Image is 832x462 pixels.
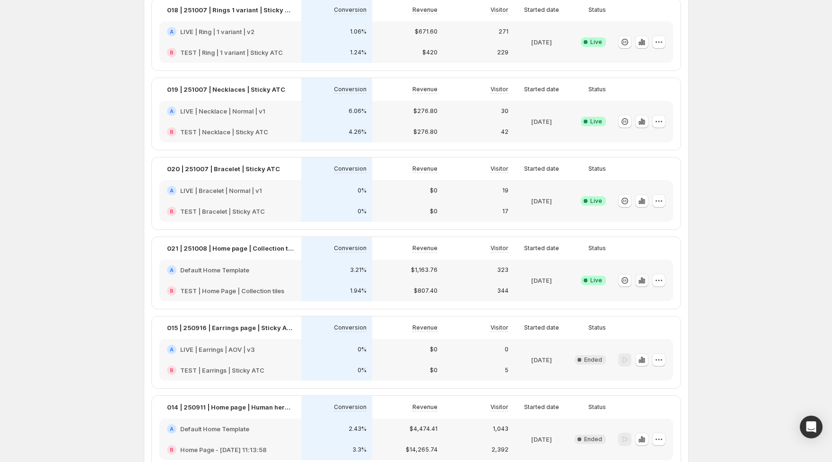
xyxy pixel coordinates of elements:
span: Live [590,277,602,284]
p: $276.80 [413,107,438,115]
p: Conversion [334,165,367,173]
p: 19 [502,187,508,194]
h2: Default Home Template [180,424,249,434]
p: 6.06% [349,107,367,115]
h2: A [170,108,174,114]
p: [DATE] [531,276,552,285]
p: Status [588,6,606,14]
span: Live [590,197,602,205]
p: 0% [358,208,367,215]
h2: A [170,426,174,432]
p: Visitor [490,324,508,331]
h2: B [170,209,174,214]
h2: TEST | Earrings | Sticky ATC [180,366,264,375]
p: Conversion [334,324,367,331]
p: Status [588,403,606,411]
p: 1,043 [493,425,508,433]
p: Started date [524,244,559,252]
p: 323 [497,266,508,274]
p: Status [588,165,606,173]
h2: TEST | Home Page | Collection tiles [180,286,284,296]
p: 020 | 251007 | Bracelet | Sticky ATC [167,164,280,174]
p: Revenue [412,244,438,252]
p: 0 [505,346,508,353]
p: 344 [497,287,508,295]
p: Revenue [412,6,438,14]
p: Revenue [412,86,438,93]
h2: B [170,50,174,55]
p: [DATE] [531,37,552,47]
p: 17 [502,208,508,215]
p: 0% [358,366,367,374]
p: $671.60 [415,28,438,35]
p: 0% [358,187,367,194]
p: 018 | 251007 | Rings 1 variant | Sticky ATC [167,5,294,15]
p: Conversion [334,86,367,93]
span: Ended [584,436,602,443]
p: [DATE] [531,435,552,444]
p: 42 [501,128,508,136]
p: 1.24% [350,49,367,56]
p: Conversion [334,403,367,411]
p: Conversion [334,6,367,14]
p: $420 [422,49,438,56]
p: [DATE] [531,196,552,206]
p: $0 [430,346,438,353]
p: [DATE] [531,355,552,365]
p: Visitor [490,244,508,252]
p: 3.21% [350,266,367,274]
p: 019 | 251007 | Necklaces | Sticky ATC [167,85,285,94]
h2: A [170,347,174,352]
p: Revenue [412,165,438,173]
h2: A [170,29,174,35]
p: Started date [524,403,559,411]
p: 0% [358,346,367,353]
p: 1.94% [350,287,367,295]
p: Started date [524,165,559,173]
p: Status [588,324,606,331]
p: 5 [505,366,508,374]
p: 015 | 250916 | Earrings page | Sticky Add to Cart [167,323,294,332]
p: Revenue [412,324,438,331]
h2: A [170,267,174,273]
h2: Default Home Template [180,265,249,275]
p: $0 [430,366,438,374]
p: 3.3% [352,446,367,453]
h2: TEST | Necklace | Sticky ATC [180,127,268,137]
p: $14,265.74 [406,446,438,453]
p: 2,392 [491,446,508,453]
h2: TEST | Ring | 1 variant | Sticky ATC [180,48,283,57]
h2: B [170,367,174,373]
p: 271 [499,28,508,35]
p: Visitor [490,165,508,173]
p: Status [588,86,606,93]
p: Status [588,244,606,252]
span: Live [590,118,602,125]
p: 229 [497,49,508,56]
p: Visitor [490,6,508,14]
p: 4.26% [349,128,367,136]
div: Open Intercom Messenger [800,416,823,438]
p: Started date [524,324,559,331]
p: $4,474.41 [410,425,438,433]
p: Started date [524,6,559,14]
h2: LIVE | Necklace | Normal | v1 [180,106,265,116]
p: [DATE] [531,117,552,126]
p: $807.40 [414,287,438,295]
p: Conversion [334,244,367,252]
p: Visitor [490,86,508,93]
p: $276.80 [413,128,438,136]
p: Started date [524,86,559,93]
h2: B [170,288,174,294]
p: Visitor [490,403,508,411]
h2: B [170,447,174,453]
h2: B [170,129,174,135]
p: 021 | 251008 | Home page | Collection tiles [167,244,294,253]
h2: Home Page - [DATE] 11:13:58 [180,445,267,454]
h2: LIVE | Bracelet | Normal | v1 [180,186,262,195]
p: 30 [501,107,508,115]
span: Ended [584,356,602,364]
p: $0 [430,187,438,194]
h2: LIVE | Ring | 1 variant | v2 [180,27,254,36]
p: Revenue [412,403,438,411]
